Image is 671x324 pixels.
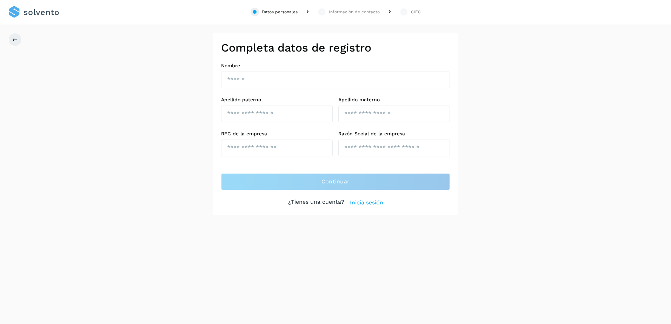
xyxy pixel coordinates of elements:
[221,97,333,103] label: Apellido paterno
[329,9,380,15] div: Información de contacto
[338,97,450,103] label: Apellido materno
[411,9,421,15] div: CIEC
[288,198,344,207] p: ¿Tienes una cuenta?
[350,198,383,207] a: Inicia sesión
[321,178,350,185] span: Continuar
[221,63,450,69] label: Nombre
[338,131,450,137] label: Razón Social de la empresa
[221,41,450,54] h2: Completa datos de registro
[221,173,450,190] button: Continuar
[262,9,298,15] div: Datos personales
[221,131,333,137] label: RFC de la empresa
